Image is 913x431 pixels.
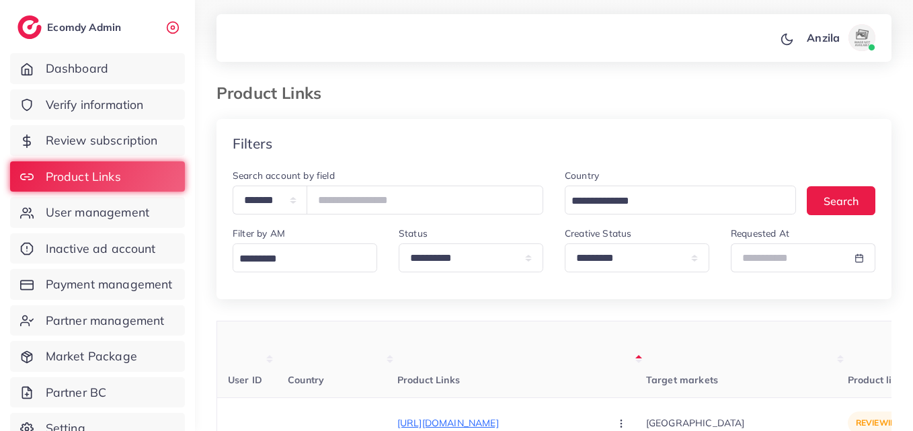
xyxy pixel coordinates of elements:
span: Verify information [46,96,144,114]
span: Market Package [46,348,137,365]
a: Inactive ad account [10,233,185,264]
label: Requested At [731,227,789,240]
span: Payment management [46,276,173,293]
span: User management [46,204,149,221]
div: Search for option [565,186,796,214]
div: Search for option [233,243,377,272]
h2: Ecomdy Admin [47,21,124,34]
h3: Product Links [216,83,332,103]
a: Market Package [10,341,185,372]
a: Anzilaavatar [799,24,881,51]
span: Target markets [646,374,718,386]
a: User management [10,197,185,228]
span: Product Links [46,168,121,186]
a: Review subscription [10,125,185,156]
label: Creative Status [565,227,631,240]
span: Partner management [46,312,165,329]
span: Inactive ad account [46,240,156,258]
label: Country [565,169,599,182]
button: Search [807,186,875,215]
label: Filter by AM [233,227,285,240]
span: Partner BC [46,384,107,401]
a: logoEcomdy Admin [17,15,124,39]
input: Search for option [235,249,369,270]
img: logo [17,15,42,39]
a: Product Links [10,161,185,192]
p: Anzila [807,30,840,46]
a: Partner management [10,305,185,336]
img: avatar [848,24,875,51]
a: Payment management [10,269,185,300]
h4: Filters [233,135,272,152]
span: User ID [228,374,262,386]
span: Dashboard [46,60,108,77]
input: Search for option [567,191,779,212]
a: Verify information [10,89,185,120]
label: Search account by field [233,169,335,182]
label: Status [399,227,428,240]
p: [URL][DOMAIN_NAME] [397,415,599,431]
a: Partner BC [10,377,185,408]
span: Review subscription [46,132,158,149]
span: Country [288,374,324,386]
span: Product Links [397,374,460,386]
a: Dashboard [10,53,185,84]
